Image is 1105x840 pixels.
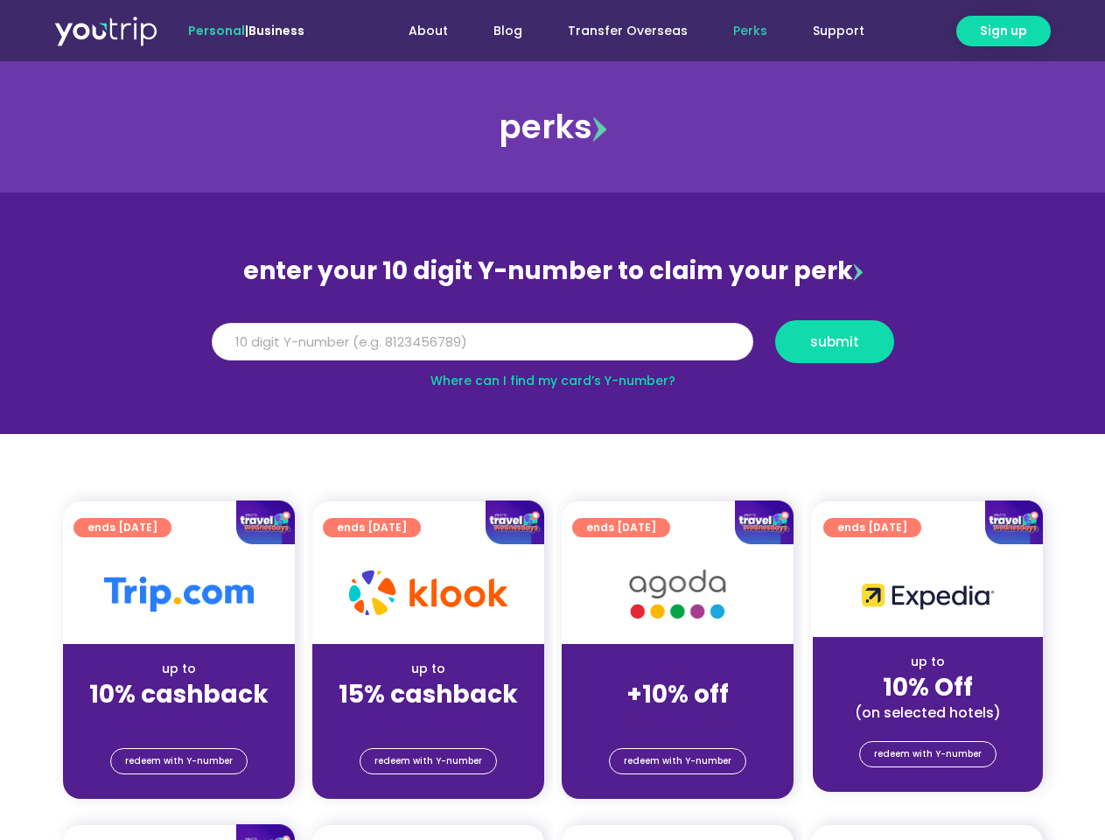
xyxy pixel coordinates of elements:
[360,748,497,774] a: redeem with Y-number
[326,710,530,729] div: (for stays only)
[810,335,859,348] span: submit
[956,16,1051,46] a: Sign up
[775,320,894,363] button: submit
[661,660,694,677] span: up to
[626,677,729,711] strong: +10% off
[203,248,903,294] div: enter your 10 digit Y-number to claim your perk
[874,742,982,766] span: redeem with Y-number
[980,22,1027,40] span: Sign up
[339,677,518,711] strong: 15% cashback
[710,15,790,47] a: Perks
[77,660,281,678] div: up to
[827,653,1029,671] div: up to
[430,372,675,389] a: Where can I find my card’s Y-number?
[188,22,245,39] span: Personal
[883,670,973,704] strong: 10% Off
[624,749,731,773] span: redeem with Y-number
[471,15,545,47] a: Blog
[77,710,281,729] div: (for stays only)
[859,741,997,767] a: redeem with Y-number
[827,703,1029,722] div: (on selected hotels)
[386,15,471,47] a: About
[188,22,304,39] span: |
[248,22,304,39] a: Business
[576,710,780,729] div: (for stays only)
[790,15,887,47] a: Support
[212,320,894,376] form: Y Number
[89,677,269,711] strong: 10% cashback
[212,323,753,361] input: 10 digit Y-number (e.g. 8123456789)
[609,748,746,774] a: redeem with Y-number
[374,749,482,773] span: redeem with Y-number
[545,15,710,47] a: Transfer Overseas
[352,15,887,47] nav: Menu
[110,748,248,774] a: redeem with Y-number
[125,749,233,773] span: redeem with Y-number
[326,660,530,678] div: up to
